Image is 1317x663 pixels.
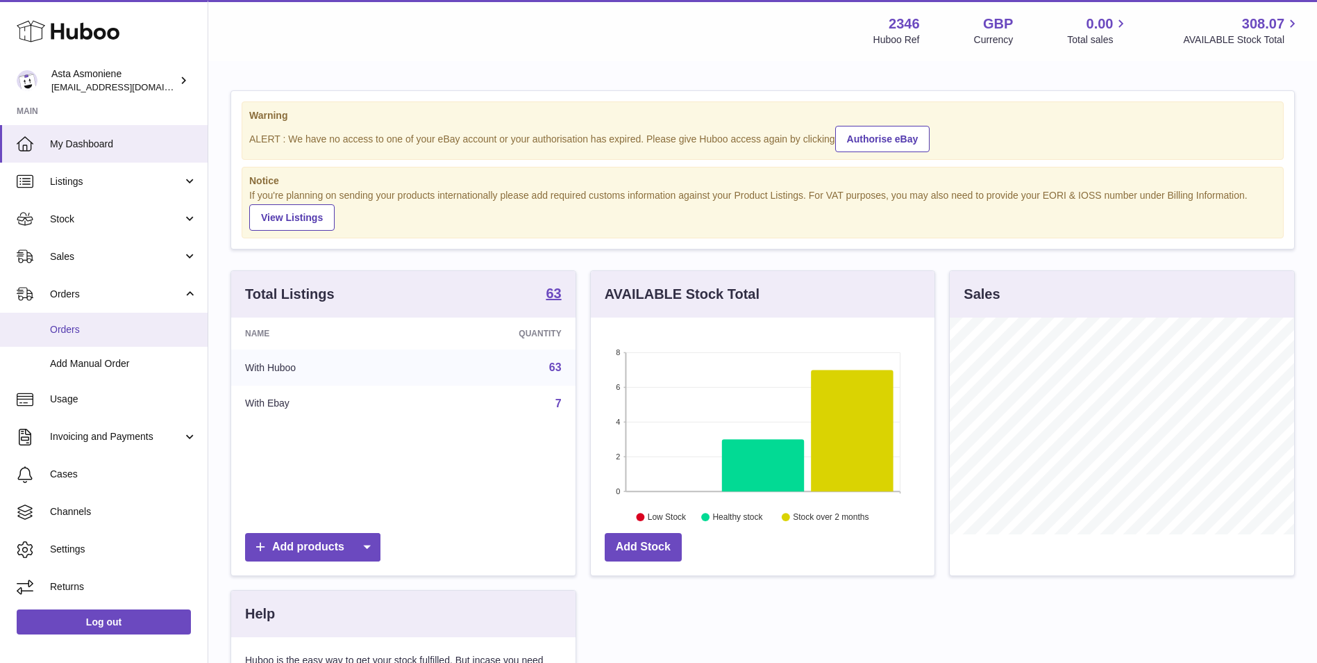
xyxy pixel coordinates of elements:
[616,383,620,391] text: 6
[50,175,183,188] span: Listings
[50,580,197,594] span: Returns
[616,418,620,426] text: 4
[245,533,380,562] a: Add products
[983,15,1013,33] strong: GBP
[249,109,1276,122] strong: Warning
[549,361,562,373] a: 63
[1242,15,1284,33] span: 308.07
[974,33,1014,47] div: Currency
[249,204,335,231] a: View Listings
[231,318,412,350] th: Name
[793,513,869,523] text: Stock over 2 months
[50,505,197,518] span: Channels
[964,285,1000,304] h3: Sales
[249,189,1276,231] div: If you're planning on sending your products internationally please add required customs informati...
[231,386,412,422] td: With Ebay
[17,70,37,91] img: internalAdmin-2346@internal.huboo.com
[873,33,920,47] div: Huboo Ref
[50,430,183,443] span: Invoicing and Payments
[1183,15,1300,47] a: 308.07 AVAILABLE Stock Total
[50,543,197,556] span: Settings
[546,286,561,303] a: 63
[249,174,1276,188] strong: Notice
[605,285,760,304] h3: AVAILABLE Stock Total
[616,348,620,357] text: 8
[889,15,920,33] strong: 2346
[50,393,197,406] span: Usage
[546,286,561,300] strong: 63
[50,250,183,263] span: Sales
[50,468,197,481] span: Cases
[50,138,197,151] span: My Dashboard
[245,605,275,623] h3: Help
[835,126,930,152] a: Authorise eBay
[616,487,620,496] text: 0
[50,288,183,301] span: Orders
[712,513,763,523] text: Healthy stock
[1087,15,1114,33] span: 0.00
[51,67,176,94] div: Asta Asmoniene
[17,609,191,635] a: Log out
[245,285,335,304] h3: Total Listings
[412,318,575,350] th: Quantity
[648,513,687,523] text: Low Stock
[605,533,682,562] a: Add Stock
[1067,33,1129,47] span: Total sales
[1183,33,1300,47] span: AVAILABLE Stock Total
[50,323,197,336] span: Orders
[50,357,197,370] span: Add Manual Order
[1067,15,1129,47] a: 0.00 Total sales
[50,213,183,226] span: Stock
[51,81,204,92] span: [EMAIL_ADDRESS][DOMAIN_NAME]
[231,350,412,386] td: With Huboo
[555,398,562,409] a: 7
[249,124,1276,152] div: ALERT : We have no access to one of your eBay account or your authorisation has expired. Please g...
[616,452,620,461] text: 2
